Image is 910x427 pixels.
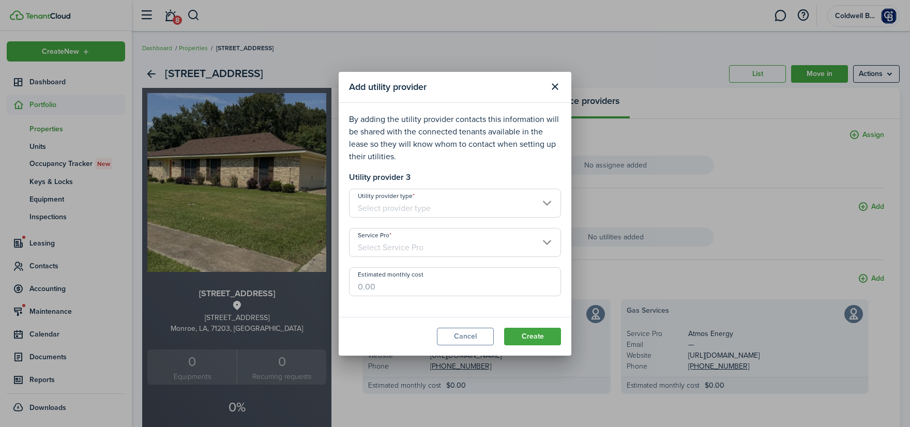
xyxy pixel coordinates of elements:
input: 0.00 [349,267,561,296]
button: Create [504,328,561,345]
input: Select provider type [349,189,561,218]
modal-title: Add utility provider [349,77,543,97]
input: Select Service Pro [349,228,561,257]
h4: Utility provider 3 [349,171,561,184]
button: Cancel [437,328,494,345]
button: Close modal [546,78,564,96]
p: By adding the utility provider contacts this information will be shared with the connected tenant... [349,113,561,163]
